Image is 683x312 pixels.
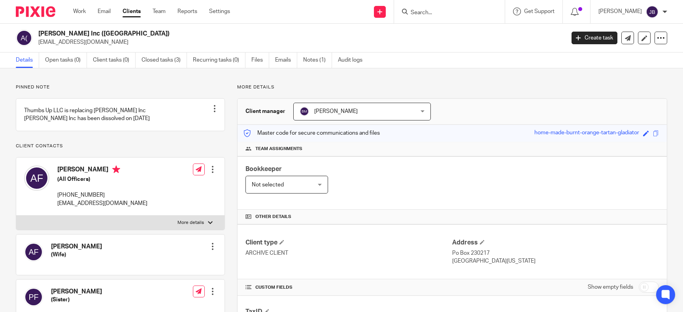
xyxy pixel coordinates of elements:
[452,249,659,257] p: Po Box 230217
[57,165,147,175] h4: [PERSON_NAME]
[452,257,659,265] p: [GEOGRAPHIC_DATA][US_STATE]
[51,288,141,296] h4: [PERSON_NAME]
[73,8,86,15] a: Work
[338,53,368,68] a: Audit logs
[251,53,269,68] a: Files
[51,251,102,259] h5: (Wife)
[534,129,639,138] div: home-made-burnt-orange-tartan-gladiator
[275,53,297,68] a: Emails
[452,239,659,247] h4: Address
[524,9,555,14] span: Get Support
[300,107,309,116] img: svg%3E
[38,38,560,46] p: [EMAIL_ADDRESS][DOMAIN_NAME]
[245,249,452,257] p: ARCHIVE CLIENT
[24,242,43,261] img: svg%3E
[646,6,658,18] img: svg%3E
[45,53,87,68] a: Open tasks (0)
[209,8,230,15] a: Settings
[303,53,332,68] a: Notes (1)
[245,107,285,115] h3: Client manager
[245,166,282,172] span: Bookkeeper
[177,220,204,226] p: More details
[177,8,197,15] a: Reports
[16,6,55,17] img: Pixie
[245,239,452,247] h4: Client type
[252,182,284,188] span: Not selected
[16,30,32,46] img: svg%3E
[243,129,380,137] p: Master code for secure communications and files
[51,242,102,251] h4: [PERSON_NAME]
[255,214,291,220] span: Other details
[153,8,166,15] a: Team
[572,32,617,44] a: Create task
[98,8,111,15] a: Email
[245,284,452,291] h4: CUSTOM FIELDS
[588,283,633,291] label: Show empty fields
[112,165,120,173] i: Primary
[16,143,225,149] p: Client contacts
[314,109,358,114] span: [PERSON_NAME]
[24,165,49,191] img: svg%3E
[57,199,147,207] p: [EMAIL_ADDRESS][DOMAIN_NAME]
[51,296,141,304] h5: (Sister)
[57,175,147,183] h5: (All Officers)
[123,8,141,15] a: Clients
[255,146,302,152] span: Team assignments
[237,84,667,90] p: More details
[24,288,43,306] img: svg%3E
[193,53,245,68] a: Recurring tasks (0)
[598,8,642,15] p: [PERSON_NAME]
[93,53,136,68] a: Client tasks (0)
[16,53,39,68] a: Details
[57,191,147,199] p: [PHONE_NUMBER]
[410,9,481,17] input: Search
[38,30,455,38] h2: [PERSON_NAME] Inc ([GEOGRAPHIC_DATA])
[16,84,225,90] p: Pinned note
[142,53,187,68] a: Closed tasks (3)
